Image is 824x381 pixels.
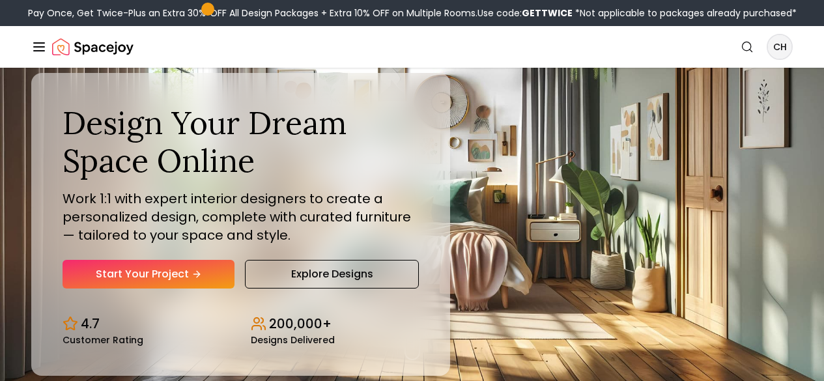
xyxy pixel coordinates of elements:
a: Explore Designs [245,260,418,289]
small: Designs Delivered [251,335,335,345]
small: Customer Rating [63,335,143,345]
h1: Design Your Dream Space Online [63,104,419,179]
span: *Not applicable to packages already purchased* [573,7,797,20]
p: 4.7 [81,315,100,333]
div: Pay Once, Get Twice-Plus an Extra 30% OFF All Design Packages + Extra 10% OFF on Multiple Rooms. [28,7,797,20]
span: Use code: [477,7,573,20]
span: CH [768,35,791,59]
a: Spacejoy [52,34,134,60]
p: Work 1:1 with expert interior designers to create a personalized design, complete with curated fu... [63,190,419,244]
b: GETTWICE [522,7,573,20]
p: 200,000+ [269,315,332,333]
a: Start Your Project [63,260,234,289]
button: CH [767,34,793,60]
div: Design stats [63,304,419,345]
img: Spacejoy Logo [52,34,134,60]
nav: Global [31,26,793,68]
